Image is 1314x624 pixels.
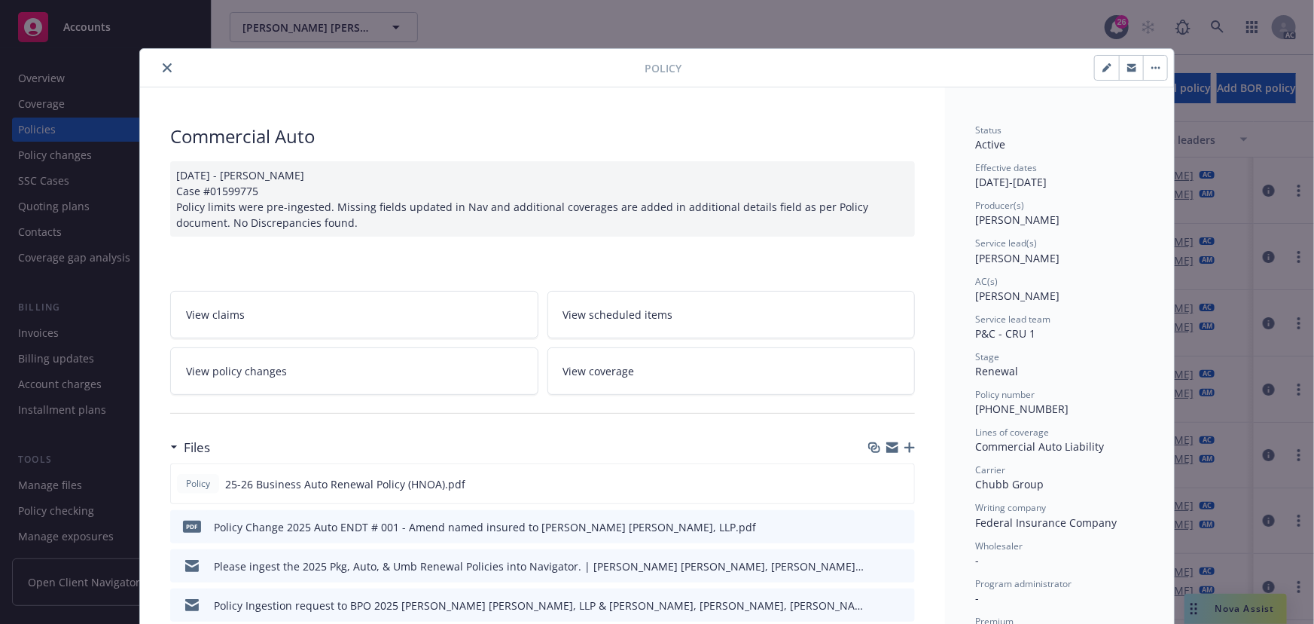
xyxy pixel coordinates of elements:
span: Policy [645,60,681,76]
div: Please ingest the 2025 Pkg, Auto, & Umb Renewal Policies into Navigator. | [PERSON_NAME] [PERSON_... [214,558,865,574]
button: close [158,59,176,77]
span: View policy changes [186,363,287,379]
button: preview file [895,598,909,613]
a: View policy changes [170,347,538,395]
span: AC(s) [975,275,998,288]
span: Policy [183,477,213,491]
span: Carrier [975,463,1005,476]
span: Service lead team [975,313,1050,326]
h3: Files [184,438,210,457]
span: P&C - CRU 1 [975,326,1035,341]
button: download file [871,519,883,535]
span: Producer(s) [975,199,1024,212]
span: Lines of coverage [975,426,1049,439]
span: Service lead(s) [975,237,1037,249]
span: Program administrator [975,577,1072,590]
span: [PERSON_NAME] [975,213,1059,227]
span: - [975,591,979,605]
span: pdf [183,521,201,532]
span: [PERSON_NAME] [975,251,1059,265]
span: Renewal [975,364,1018,378]
div: Policy Change 2025 Auto ENDT # 001 - Amend named insured to [PERSON_NAME] [PERSON_NAME], LLP.pdf [214,519,756,535]
span: [PERSON_NAME] [975,289,1059,303]
span: 25-26 Business Auto Renewal Policy (HNOA).pdf [225,476,465,492]
a: View coverage [547,347,916,395]
a: View scheduled items [547,291,916,338]
span: View scheduled items [563,307,673,323]
button: download file [871,598,883,613]
span: Status [975,124,1002,136]
button: preview file [895,519,909,535]
a: View claims [170,291,538,338]
div: Files [170,438,210,457]
span: Chubb Group [975,477,1044,491]
div: [DATE] - [PERSON_NAME] Case #01599775 Policy limits were pre-ingested. Missing fields updated in ... [170,161,915,237]
div: Policy Ingestion request to BPO 2025 [PERSON_NAME] [PERSON_NAME], LLP & [PERSON_NAME], [PERSON_NA... [214,598,865,613]
span: [PHONE_NUMBER] [975,402,1069,416]
div: Commercial Auto Liability [975,439,1144,454]
span: Active [975,137,1005,151]
span: Policy number [975,388,1035,401]
button: preview file [895,558,909,574]
span: Effective dates [975,161,1037,174]
span: View coverage [563,363,635,379]
div: [DATE] - [DATE] [975,161,1144,190]
span: View claims [186,307,245,323]
span: Federal Insurance Company [975,515,1117,530]
button: download file [871,558,883,574]
span: Writing company [975,501,1046,514]
div: Commercial Auto [170,124,915,149]
span: Wholesaler [975,540,1023,552]
span: Stage [975,350,999,363]
span: - [975,553,979,567]
button: download file [870,476,883,492]
button: preview file [895,476,908,492]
